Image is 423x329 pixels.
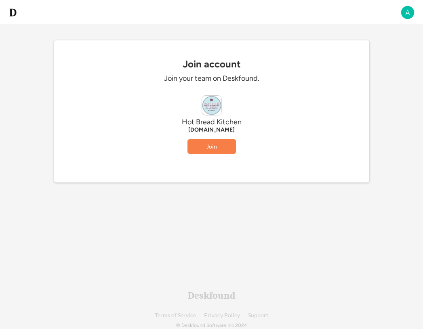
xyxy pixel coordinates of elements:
[248,312,268,319] a: Support
[400,5,415,20] img: A.png
[204,312,240,319] a: Privacy Policy
[54,59,369,70] div: Join account
[90,74,333,83] div: Join your team on Deskfound.
[188,291,236,300] div: Deskfound
[155,312,196,319] a: Terms of Service
[90,127,333,133] div: [DOMAIN_NAME]
[202,96,221,115] img: hotbreadkitchen.org
[8,8,18,17] img: d-whitebg.png
[187,139,236,154] button: Join
[90,117,333,127] div: Hot Bread Kitchen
